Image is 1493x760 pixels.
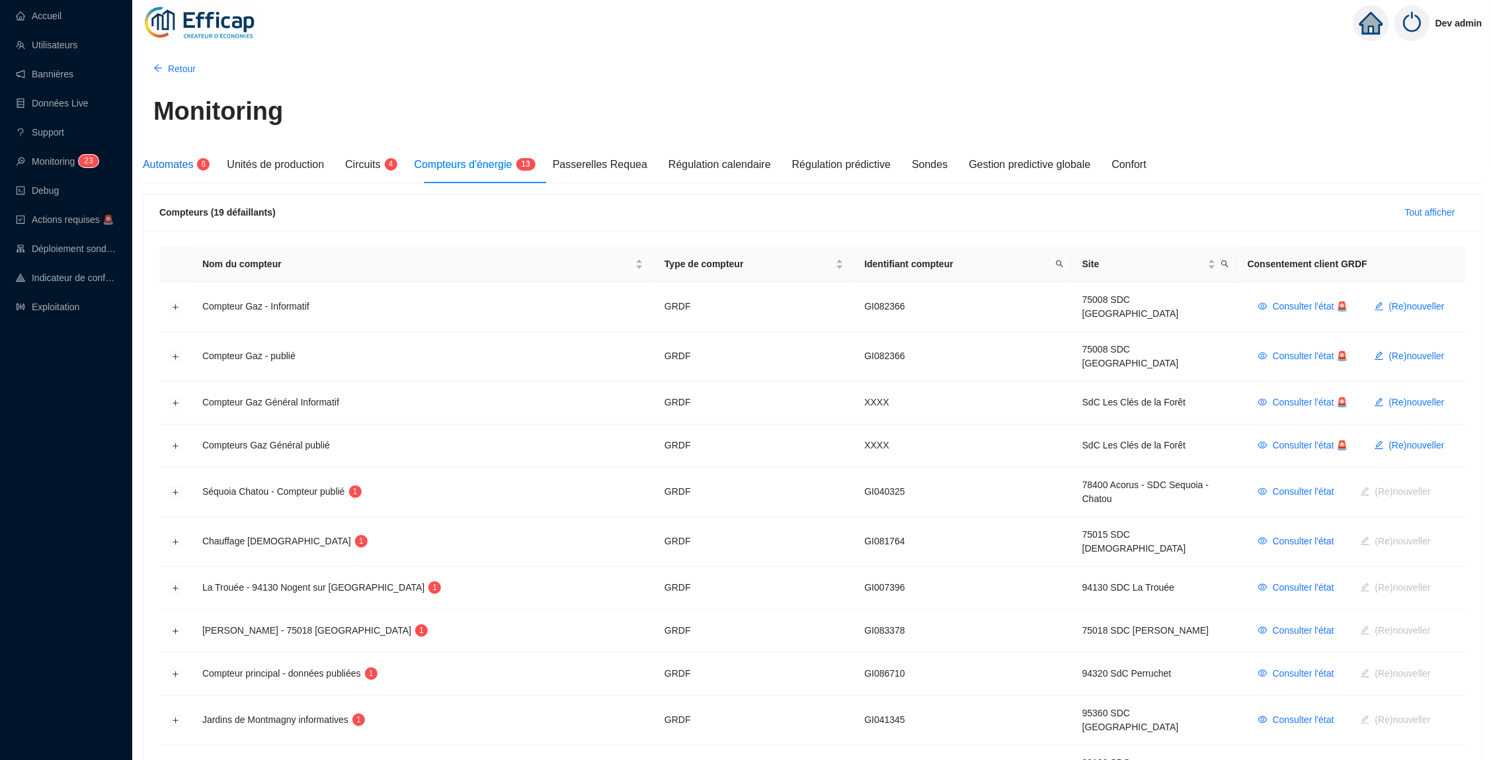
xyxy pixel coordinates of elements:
th: Nom du compteur [192,247,654,282]
span: eye [1258,626,1268,635]
button: (Re)nouveller [1350,710,1441,731]
button: Consulter l'état 🚨 [1248,392,1359,413]
div: Gestion predictive globale [969,157,1091,173]
span: Compteur Gaz - Informatif [202,301,309,312]
span: Passerelles Requea [553,159,647,170]
span: edit [1375,351,1384,360]
a: clusterDéploiement sondes [16,243,116,254]
span: Retour [168,62,196,76]
td: GRDF [654,567,854,610]
button: Développer la ligne [171,669,181,680]
span: check-square [16,215,25,224]
span: eye [1258,351,1268,360]
sup: 23 [79,155,98,167]
span: Jardins de Montmagny informatives [202,714,348,725]
span: Consulter l'état 🚨 [1273,349,1348,363]
button: (Re)nouveller [1364,435,1455,456]
button: Retour [143,58,206,79]
span: Automates [143,159,193,170]
a: notificationBannières [16,69,73,79]
a: questionSupport [16,127,64,138]
span: eye [1258,669,1268,678]
span: (Re)nouveller [1389,300,1445,314]
button: (Re)nouveller [1350,577,1441,599]
span: eye [1258,441,1268,450]
td: GRDF [654,282,854,332]
span: eye [1258,487,1268,496]
button: Consulter l'état [1248,710,1345,731]
span: 78400 Acorus - SDC Sequoia - Chatou [1082,480,1209,504]
span: edit [1375,398,1384,407]
span: eye [1258,715,1268,724]
a: teamUtilisateurs [16,40,77,50]
button: Développer la ligne [171,487,181,498]
span: 1 [359,536,364,546]
span: Compteurs Gaz Général publié [202,440,330,450]
span: Tout afficher [1405,206,1455,220]
span: eye [1258,583,1268,592]
span: 1 [353,487,358,496]
span: 94320 SdC Perruchet [1082,668,1172,679]
td: XXXX [854,425,1072,468]
span: Consulter l'état 🚨 [1273,300,1348,314]
span: 75008 SDC [GEOGRAPHIC_DATA] [1082,294,1179,319]
td: GI083378 [854,610,1072,653]
sup: 1 [365,667,378,680]
span: Unités de production [227,159,324,170]
td: GRDF [654,696,854,745]
sup: 1 [349,486,362,498]
button: (Re)nouveller [1364,392,1455,413]
sup: 4 [385,158,397,171]
span: eye [1258,536,1268,546]
button: Consulter l'état 🚨 [1248,296,1359,317]
img: power [1394,5,1430,41]
span: SdC Les Clés de la Forêt [1082,397,1186,407]
a: slidersExploitation [16,302,79,312]
td: GI082366 [854,332,1072,382]
span: Consulter l'état [1273,624,1334,638]
span: Compteurs d'énergie [415,159,512,170]
button: Consulter l'état 🚨 [1248,435,1359,456]
td: GI082366 [854,282,1072,332]
span: Compteur Gaz - publié [202,351,296,361]
button: (Re)nouveller [1364,296,1455,317]
span: arrow-left [153,63,163,73]
span: Chauffage [DEMOGRAPHIC_DATA] [202,536,351,546]
td: GRDF [654,517,854,567]
span: search [1056,260,1064,268]
span: (Re)nouveller [1389,439,1445,452]
a: databaseDonnées Live [16,98,89,108]
button: Développer la ligne [171,626,181,637]
span: Consulter l'état [1273,667,1334,681]
span: 1 [369,669,374,678]
span: Compteur principal - données publiées [202,668,361,679]
button: Consulter l'état [1248,663,1345,685]
td: GI040325 [854,468,1072,517]
sup: 13 [516,158,536,171]
a: monitorMonitoring23 [16,156,95,167]
span: edit [1375,441,1384,450]
span: Circuits [345,159,380,170]
button: Développer la ligne [171,537,181,548]
button: (Re)nouveller [1364,346,1455,367]
span: 95360 SDC [GEOGRAPHIC_DATA] [1082,708,1179,732]
span: Séquoia Chatou - Compteur publié [202,486,345,497]
span: 3 [526,159,530,169]
button: Consulter l'état [1248,482,1345,503]
span: Consulter l'état [1273,485,1334,499]
span: La Trouée - 94130 Nogent sur [GEOGRAPHIC_DATA] [202,582,424,593]
sup: 1 [428,581,441,594]
span: 1 [522,159,526,169]
th: Type de compteur [654,247,854,282]
span: Consulter l'état [1273,581,1334,595]
button: Développer la ligne [171,352,181,362]
span: 94130 SDC La Trouée [1082,582,1174,593]
span: (Re)nouveller [1389,396,1445,409]
span: Dev admin [1435,2,1482,44]
span: edit [1375,302,1384,311]
span: 3 [89,156,93,165]
td: GI086710 [854,653,1072,696]
span: 1 [356,715,361,724]
span: Type de compteur [665,257,832,271]
span: 75018 SDC [PERSON_NAME] [1082,625,1209,636]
